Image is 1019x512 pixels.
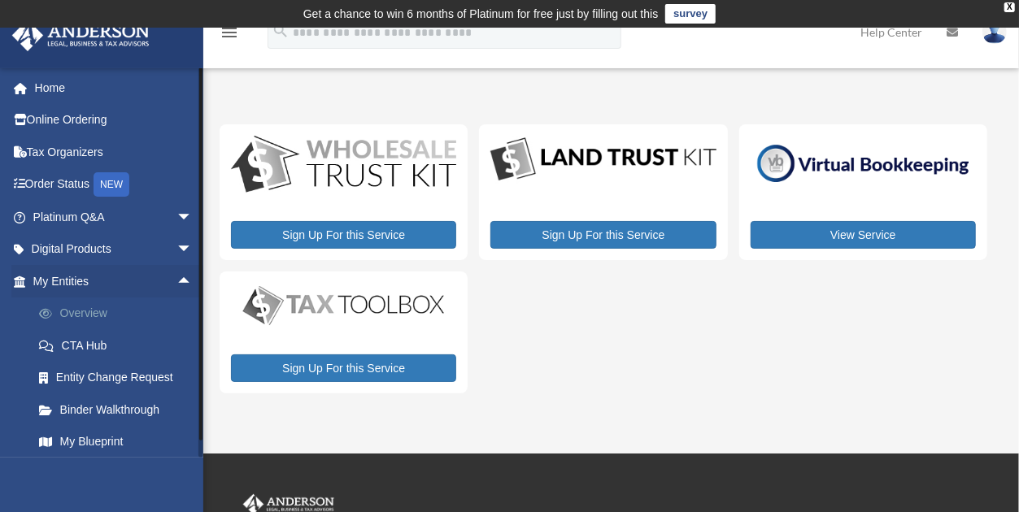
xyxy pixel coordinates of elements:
div: close [1004,2,1015,12]
span: arrow_drop_down [176,233,209,267]
img: taxtoolbox_new-1.webp [231,283,456,328]
div: Get a chance to win 6 months of Platinum for free just by filling out this [303,4,659,24]
a: View Service [751,221,976,249]
div: NEW [94,172,129,197]
a: menu [220,28,239,42]
img: Anderson Advisors Platinum Portal [7,20,155,51]
span: arrow_drop_down [176,201,209,234]
img: WS-Trust-Kit-lgo-1.jpg [231,136,456,195]
img: LandTrust_lgo-1.jpg [490,136,716,184]
a: Online Ordering [11,104,217,137]
i: search [272,22,290,40]
a: My Entitiesarrow_drop_up [11,265,217,297]
a: Sign Up For this Service [490,221,716,249]
a: Overview [23,297,217,330]
a: Sign Up For this Service [231,221,456,249]
a: Entity Change Request [23,362,217,394]
a: survey [665,4,716,24]
a: Digital Productsarrow_drop_down [11,233,209,266]
i: menu [220,23,239,42]
a: Order StatusNEW [11,168,217,202]
a: Binder Walkthrough [23,393,217,426]
a: Sign Up For this Service [231,354,456,382]
img: User Pic [982,20,1007,44]
a: Tax Organizers [11,136,217,168]
a: Platinum Q&Aarrow_drop_down [11,201,217,233]
a: Home [11,72,217,104]
a: CTA Hub [23,329,217,362]
span: arrow_drop_up [176,265,209,298]
a: My Blueprint [23,426,217,458]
